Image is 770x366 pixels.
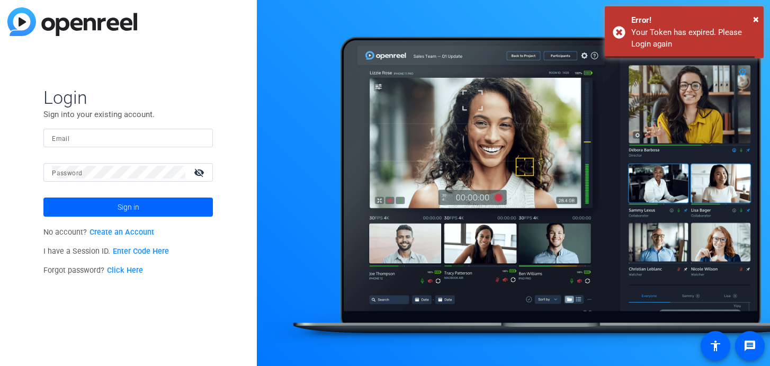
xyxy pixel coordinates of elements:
button: Sign in [43,198,213,217]
span: Login [43,86,213,109]
span: I have a Session ID. [43,247,169,256]
img: blue-gradient.svg [7,7,137,36]
span: × [753,13,759,25]
a: Create an Account [89,228,154,237]
a: Click Here [107,266,143,275]
span: Sign in [118,194,139,220]
div: Your Token has expired. Please Login again [631,26,756,50]
mat-label: Email [52,135,69,142]
p: Sign into your existing account. [43,109,213,120]
input: Enter Email Address [52,131,204,144]
span: Forgot password? [43,266,143,275]
button: Close [753,11,759,27]
mat-icon: message [744,340,756,352]
mat-label: Password [52,169,82,177]
span: No account? [43,228,154,237]
mat-icon: visibility_off [187,165,213,180]
div: Error! [631,14,756,26]
a: Enter Code Here [113,247,169,256]
mat-icon: accessibility [709,340,722,352]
